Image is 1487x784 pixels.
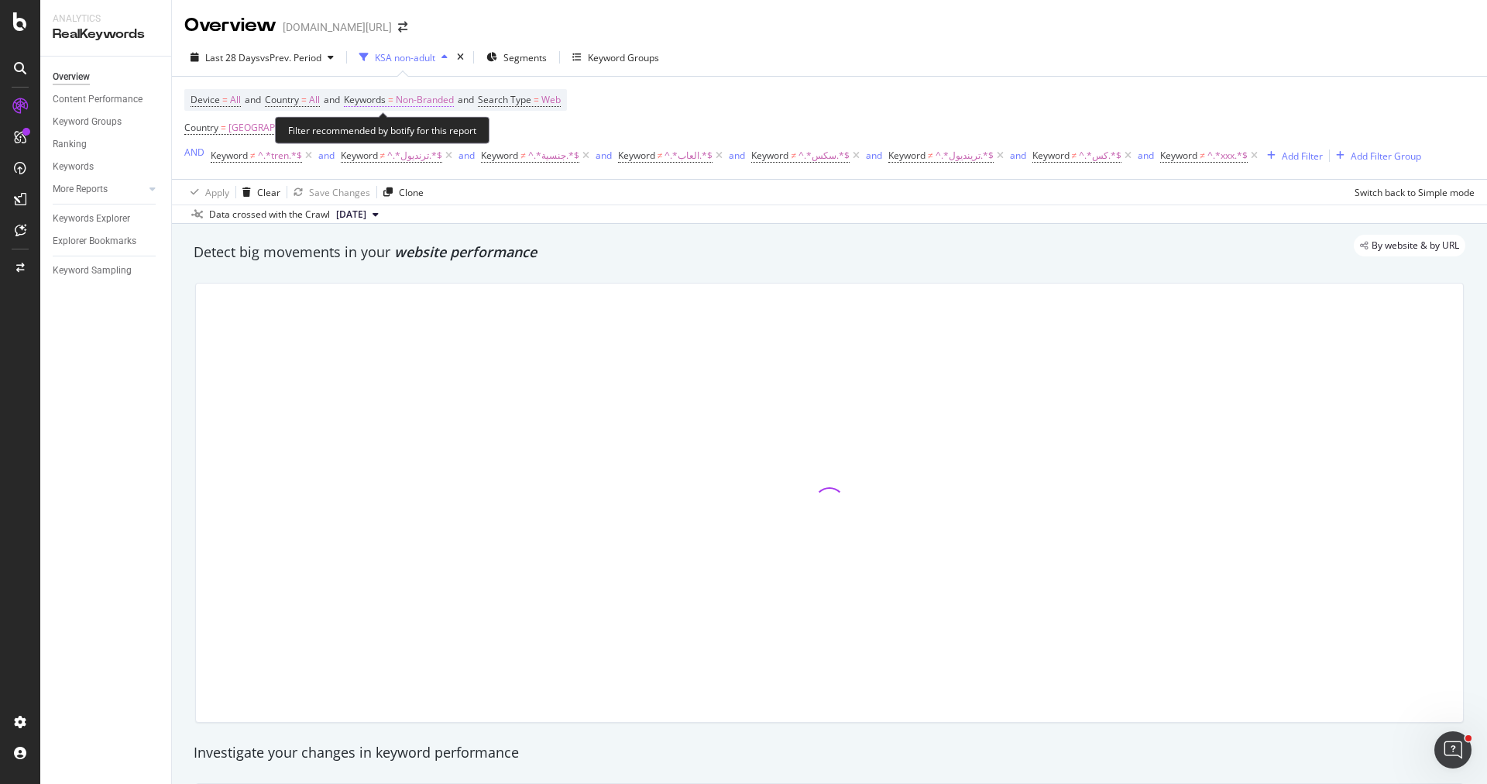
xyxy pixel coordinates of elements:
div: Apply [205,186,229,199]
button: and [318,148,335,163]
span: and [324,93,340,106]
span: ≠ [791,149,796,162]
div: and [729,149,745,162]
div: Overview [53,69,90,85]
span: ≠ [658,149,663,162]
button: KSA non-adult [353,45,454,70]
button: Apply [184,180,229,205]
button: AND [184,145,204,160]
button: Clear [236,180,280,205]
button: Add Filter Group [1330,146,1421,165]
span: Keyword [341,149,378,162]
div: and [458,149,475,162]
span: ≠ [928,149,933,162]
div: Keywords [53,159,94,175]
div: Ranking [53,136,87,153]
button: Keyword Groups [566,45,665,70]
span: Keyword [618,149,655,162]
div: Keyword Sampling [53,263,132,279]
span: ≠ [1200,149,1205,162]
span: ≠ [1072,149,1077,162]
div: RealKeywords [53,26,159,43]
button: Last 28 DaysvsPrev. Period [184,45,340,70]
a: Ranking [53,136,160,153]
span: ≠ [380,149,386,162]
button: Segments [480,45,553,70]
button: Clone [377,180,424,205]
div: Clear [257,186,280,199]
span: By website & by URL [1372,241,1459,250]
div: Keyword Groups [588,51,659,64]
a: Keywords Explorer [53,211,160,227]
span: Keyword [481,149,518,162]
div: More Reports [53,181,108,198]
button: and [866,148,882,163]
div: arrow-right-arrow-left [398,22,407,33]
div: Add Filter Group [1351,150,1421,163]
span: Non-Branded [396,89,454,111]
button: and [596,148,612,163]
div: Save Changes [309,186,370,199]
span: = [222,93,228,106]
iframe: Intercom live chat [1434,731,1472,769]
div: Overview [184,12,276,39]
span: and [245,93,261,106]
a: Content Performance [53,91,160,108]
span: Web [541,89,561,111]
span: Last 28 Days [205,51,260,64]
button: Switch back to Simple mode [1348,180,1475,205]
div: legacy label [1354,235,1465,256]
span: = [301,93,307,106]
span: vs Prev. Period [260,51,321,64]
span: All [230,89,241,111]
a: More Reports [53,181,145,198]
div: and [866,149,882,162]
button: Save Changes [287,180,370,205]
span: 2025 Aug. 29th [336,208,366,222]
span: ≠ [250,149,256,162]
button: and [1010,148,1026,163]
span: ^.*ترينديول.*$ [936,145,994,167]
span: ≠ [520,149,526,162]
div: Add Filter [1282,150,1323,163]
div: and [1010,149,1026,162]
button: and [729,148,745,163]
span: = [534,93,539,106]
span: Search Type [478,93,531,106]
span: [GEOGRAPHIC_DATA] [228,117,322,139]
div: Keyword Groups [53,114,122,130]
div: KSA non-adult [375,51,435,64]
div: and [318,149,335,162]
div: and [1138,149,1154,162]
span: All [309,89,320,111]
span: ^.*tren.*$ [258,145,302,167]
span: Keyword [888,149,926,162]
button: [DATE] [330,205,385,224]
a: Keyword Groups [53,114,160,130]
span: = [388,93,393,106]
button: Add Filter [1261,146,1323,165]
div: Data crossed with the Crawl [209,208,330,222]
div: Clone [399,186,424,199]
span: = [221,121,226,134]
a: Overview [53,69,160,85]
span: Keyword [1032,149,1070,162]
button: and [458,148,475,163]
div: Content Performance [53,91,143,108]
div: Investigate your changes in keyword performance [194,743,1465,763]
span: ^.*جنسية.*$ [528,145,579,167]
span: Country [184,121,218,134]
div: Explorer Bookmarks [53,233,136,249]
span: and [458,93,474,106]
div: AND [184,146,204,159]
div: Switch back to Simple mode [1355,186,1475,199]
span: Keywords [344,93,386,106]
a: Explorer Bookmarks [53,233,160,249]
div: times [454,50,467,65]
span: ^.*العاب.*$ [665,145,713,167]
a: Keywords [53,159,160,175]
span: Keyword [751,149,788,162]
div: Filter recommended by botify for this report [275,117,489,144]
div: [DOMAIN_NAME][URL] [283,19,392,35]
div: Keywords Explorer [53,211,130,227]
